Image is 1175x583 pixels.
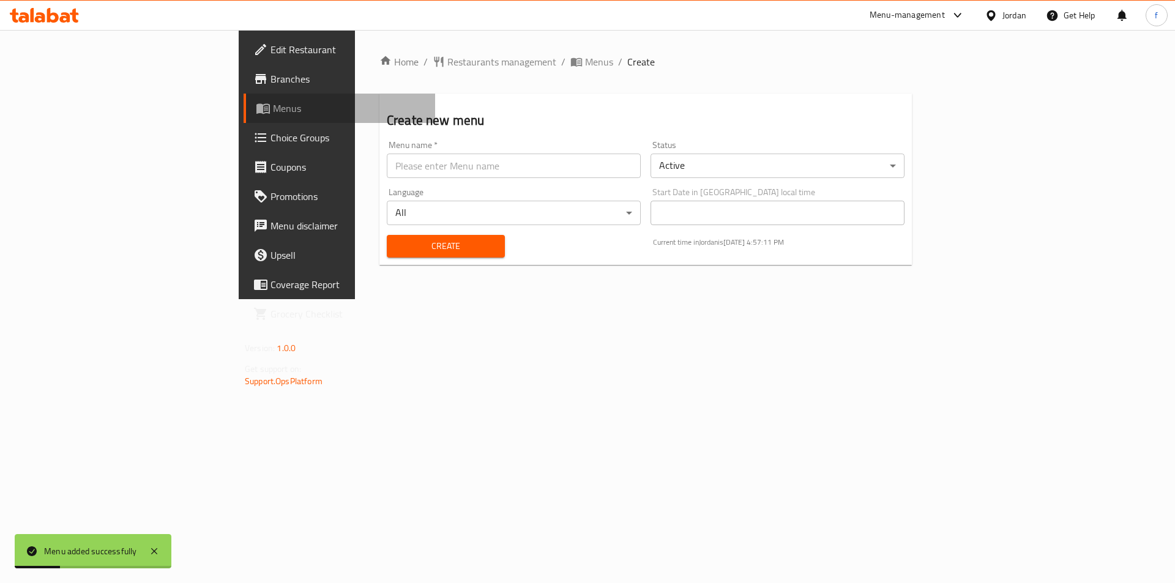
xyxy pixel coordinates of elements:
a: Menu disclaimer [244,211,435,240]
li: / [618,54,622,69]
a: Upsell [244,240,435,270]
a: Support.OpsPlatform [245,373,323,389]
span: Upsell [270,248,425,262]
span: Choice Groups [270,130,425,145]
span: Create [627,54,655,69]
a: Menus [244,94,435,123]
span: Branches [270,72,425,86]
p: Current time in Jordan is [DATE] 4:57:11 PM [653,237,905,248]
div: All [387,201,641,225]
span: Create [397,239,495,254]
span: Get support on: [245,361,301,377]
a: Choice Groups [244,123,435,152]
span: 1.0.0 [277,340,296,356]
div: Menu added successfully [44,544,137,558]
span: Menus [273,101,425,116]
span: Coverage Report [270,277,425,292]
input: Please enter Menu name [387,154,641,178]
a: Promotions [244,182,435,211]
div: Menu-management [870,8,945,23]
span: Restaurants management [447,54,556,69]
div: Jordan [1002,9,1026,22]
span: Edit Restaurant [270,42,425,57]
span: Menu disclaimer [270,218,425,233]
span: Menus [585,54,613,69]
span: f [1155,9,1158,22]
li: / [561,54,565,69]
span: Promotions [270,189,425,204]
a: Menus [570,54,613,69]
a: Grocery Checklist [244,299,435,329]
a: Coverage Report [244,270,435,299]
button: Create [387,235,505,258]
a: Restaurants management [433,54,556,69]
nav: breadcrumb [379,54,912,69]
a: Edit Restaurant [244,35,435,64]
span: Coupons [270,160,425,174]
a: Branches [244,64,435,94]
span: Version: [245,340,275,356]
a: Coupons [244,152,435,182]
h2: Create new menu [387,111,905,130]
div: Active [651,154,905,178]
span: Grocery Checklist [270,306,425,321]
